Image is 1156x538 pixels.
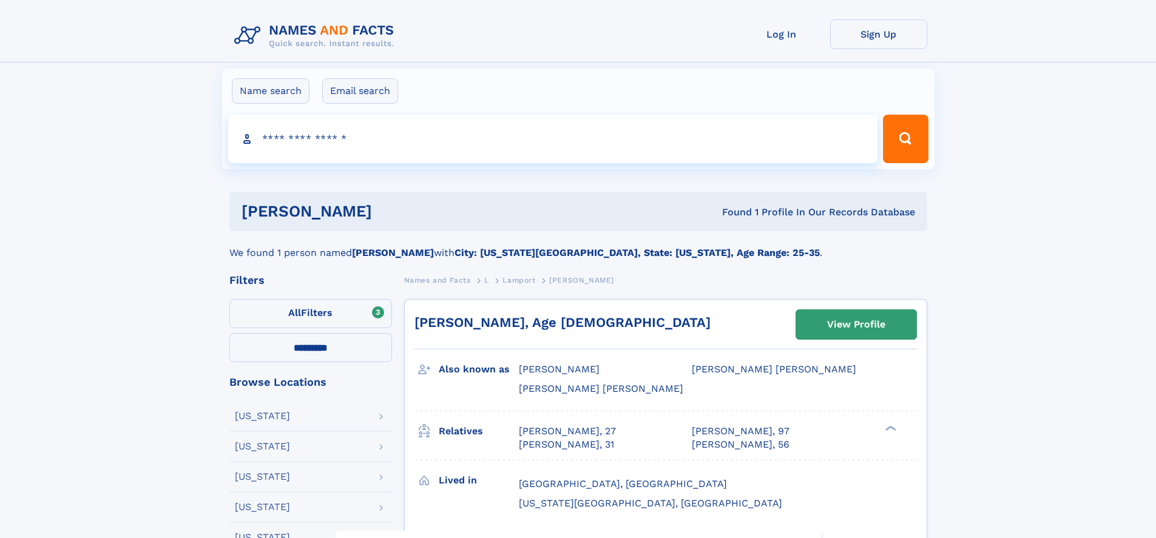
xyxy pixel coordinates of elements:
h3: Also known as [439,359,519,380]
a: L [484,272,489,287]
h3: Lived in [439,470,519,491]
a: Names and Facts [404,272,471,287]
label: Email search [322,78,398,104]
span: [US_STATE][GEOGRAPHIC_DATA], [GEOGRAPHIC_DATA] [519,497,782,509]
h1: [PERSON_NAME] [242,204,547,219]
span: [PERSON_NAME] [PERSON_NAME] [519,383,683,394]
div: View Profile [827,311,885,338]
a: Lamport [502,272,535,287]
a: View Profile [796,310,916,339]
a: [PERSON_NAME], 56 [692,438,789,451]
img: Logo Names and Facts [229,19,404,52]
a: [PERSON_NAME], 31 [519,438,614,451]
a: Log In [733,19,830,49]
a: [PERSON_NAME], 97 [692,425,789,438]
span: [PERSON_NAME] [PERSON_NAME] [692,363,856,375]
div: Browse Locations [229,377,392,388]
label: Name search [232,78,309,104]
div: [US_STATE] [235,502,290,512]
div: Found 1 Profile In Our Records Database [547,206,915,219]
h3: Relatives [439,421,519,442]
input: search input [228,115,878,163]
span: All [288,307,301,318]
b: City: [US_STATE][GEOGRAPHIC_DATA], State: [US_STATE], Age Range: 25-35 [455,247,820,258]
span: Lamport [502,276,535,284]
div: [US_STATE] [235,442,290,451]
span: [PERSON_NAME] [549,276,614,284]
a: [PERSON_NAME], 27 [519,425,616,438]
div: [US_STATE] [235,472,290,482]
label: Filters [229,299,392,328]
div: ❯ [882,424,897,432]
div: We found 1 person named with . [229,231,927,260]
button: Search Button [883,115,928,163]
span: [PERSON_NAME] [519,363,600,375]
a: Sign Up [830,19,927,49]
span: [GEOGRAPHIC_DATA], [GEOGRAPHIC_DATA] [519,478,727,489]
span: L [484,276,489,284]
b: [PERSON_NAME] [352,247,434,258]
a: [PERSON_NAME], Age [DEMOGRAPHIC_DATA] [414,315,711,330]
div: [US_STATE] [235,411,290,421]
div: Filters [229,275,392,286]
